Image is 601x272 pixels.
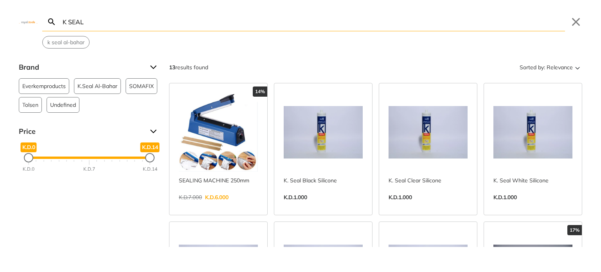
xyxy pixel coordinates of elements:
[126,78,157,94] button: SOMAFIX
[19,20,38,23] img: Close
[570,16,582,28] button: Close
[22,97,38,112] span: Tolsen
[129,79,154,94] span: SOMAFIX
[23,166,34,173] div: K.D.0
[19,97,42,113] button: Tolsen
[145,153,155,162] div: Maximum Price
[19,125,144,138] span: Price
[77,79,117,94] span: K.Seal Al-Bahar
[74,78,121,94] button: K.Seal Al-Bahar
[253,86,267,97] div: 14%
[61,13,565,31] input: Search…
[169,64,175,71] strong: 13
[19,78,69,94] button: Everkemproducts
[22,79,66,94] span: Everkemproducts
[50,97,76,112] span: Undefined
[567,225,582,235] div: 17%
[19,61,144,74] span: Brand
[47,97,79,113] button: Undefined
[47,38,85,47] span: k seal al-bahar
[547,61,573,74] span: Relevance
[169,61,208,74] div: results found
[83,166,95,173] div: K.D.7
[573,63,582,72] svg: Sort
[518,61,582,74] button: Sorted by:Relevance Sort
[24,153,33,162] div: Minimum Price
[43,36,89,48] button: Select suggestion: k seal al-bahar
[47,17,56,27] svg: Search
[42,36,90,49] div: Suggestion: k seal al-bahar
[143,166,157,173] div: K.D.14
